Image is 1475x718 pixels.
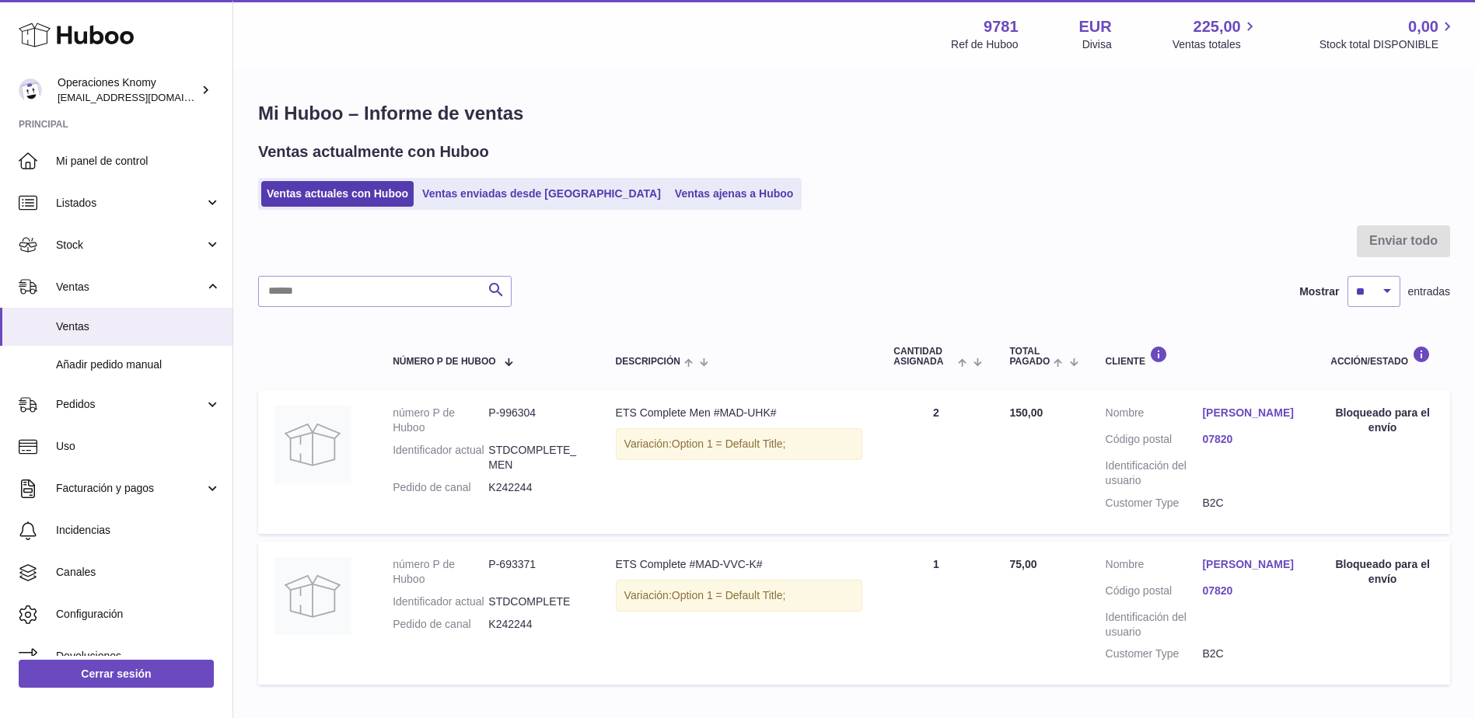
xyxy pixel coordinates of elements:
[258,141,489,162] h2: Ventas actualmente con Huboo
[56,649,221,664] span: Devoluciones
[1319,37,1456,52] span: Stock total DISPONIBLE
[258,101,1450,126] h1: Mi Huboo – Informe de ventas
[1106,406,1203,424] dt: Nombre
[1330,346,1435,367] div: Acción/Estado
[984,16,1019,37] strong: 9781
[1173,37,1259,52] span: Ventas totales
[1009,406,1043,419] span: 150,00
[1408,284,1450,299] span: entradas
[1202,432,1299,447] a: 07820
[672,437,786,450] span: Option 1 = Default Title;
[393,406,488,435] dt: número P de Huboo
[1106,584,1203,602] dt: Código postal
[1009,347,1050,367] span: Total pagado
[19,660,214,688] a: Cerrar sesión
[1330,557,1435,587] div: Bloqueado para el envío
[1202,584,1299,598] a: 07820
[1106,610,1203,640] dt: Identificación del usuario
[672,589,786,601] span: Option 1 = Default Title;
[1106,557,1203,576] dt: Nombre
[1194,16,1241,37] span: 225,00
[56,565,221,580] span: Canales
[1408,16,1438,37] span: 0,00
[1106,432,1203,451] dt: Código postal
[56,280,204,295] span: Ventas
[58,91,229,103] span: [EMAIL_ADDRESS][DOMAIN_NAME]
[393,480,488,495] dt: Pedido de canal
[616,357,680,367] span: Descripción
[19,78,42,102] img: operaciones@selfkit.com
[488,480,584,495] dd: K242244
[1079,16,1112,37] strong: EUR
[1202,406,1299,420] a: [PERSON_NAME]
[393,443,488,472] dt: Identificador actual
[56,319,221,334] span: Ventas
[393,557,488,587] dt: número P de Huboo
[417,181,666,207] a: Ventas enviadas desde [GEOGRAPHIC_DATA]
[878,390,994,533] td: 2
[616,406,863,420] div: ETS Complete Men #MAD-UHK#
[56,607,221,622] span: Configuración
[56,481,204,496] span: Facturación y pagos
[261,181,414,207] a: Ventas actuales con Huboo
[393,617,488,632] dt: Pedido de canal
[1202,647,1299,661] dd: B2C
[274,406,351,483] img: no-photo.jpg
[669,181,799,207] a: Ventas ajenas a Huboo
[1106,647,1203,661] dt: Customer Type
[878,542,994,685] td: 1
[488,557,584,587] dd: P-693371
[1202,557,1299,572] a: [PERSON_NAME]
[616,557,863,572] div: ETS Complete #MAD-VVC-K#
[616,580,863,612] div: Variación:
[1299,284,1339,299] label: Mostrar
[1009,558,1036,570] span: 75,00
[1202,496,1299,511] dd: B2C
[488,594,584,609] dd: STDCOMPLETE
[58,75,197,105] div: Operaciones Knomy
[893,347,954,367] span: Cantidad ASIGNADA
[1082,37,1112,52] div: Divisa
[1106,496,1203,511] dt: Customer Type
[1330,406,1435,435] div: Bloqueado para el envío
[274,557,351,635] img: no-photo.jpg
[1319,16,1456,52] a: 0,00 Stock total DISPONIBLE
[56,196,204,211] span: Listados
[1106,458,1203,488] dt: Identificación del usuario
[56,397,204,412] span: Pedidos
[488,406,584,435] dd: P-996304
[616,428,863,460] div: Variación:
[951,37,1018,52] div: Ref de Huboo
[488,443,584,472] dd: STDCOMPLETE_MEN
[56,238,204,253] span: Stock
[56,439,221,454] span: Uso
[1106,346,1300,367] div: Cliente
[393,357,495,367] span: número P de Huboo
[56,357,221,372] span: Añadir pedido manual
[1173,16,1259,52] a: 225,00 Ventas totales
[56,523,221,538] span: Incidencias
[393,594,488,609] dt: Identificador actual
[488,617,584,632] dd: K242244
[56,154,221,169] span: Mi panel de control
